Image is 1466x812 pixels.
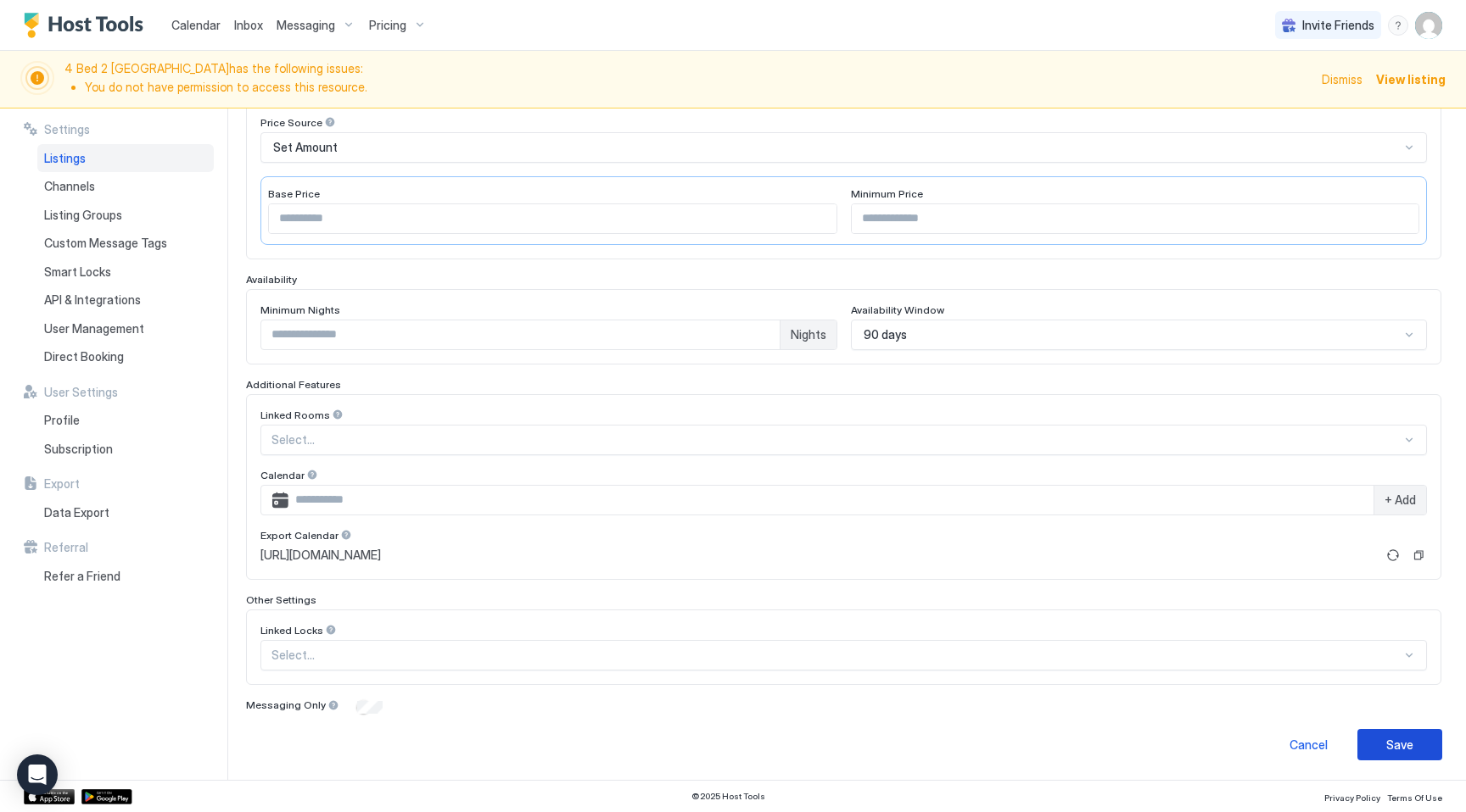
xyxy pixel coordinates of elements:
div: View listing [1376,70,1446,88]
span: Export Calendar [260,529,339,542]
span: Set Amount [273,140,338,155]
input: Input Field [261,320,780,349]
a: Smart Locks [37,258,214,286]
span: 4 Bed 2 [GEOGRAPHIC_DATA] has the following issues: [64,61,1312,97]
input: Input Field [269,204,837,233]
a: [URL][DOMAIN_NAME] [260,548,1376,563]
span: Calendar [260,469,305,481]
li: You do not have permission to access this resource. [85,80,1312,95]
a: Custom Message Tags [37,229,214,258]
span: + Add [1385,492,1416,508]
span: Linked Rooms [260,409,330,421]
button: Cancel [1266,729,1351,760]
a: Host Tools Logo [24,13,151,38]
a: Listing Groups [37,201,214,230]
span: Subscription [44,442,113,457]
a: API & Integrations [37,286,214,314]
span: Listing Groups [44,208,122,223]
span: Refer a Friend [44,569,120,584]
span: Privacy Policy [1324,793,1380,803]
a: Calendar [171,16,221,34]
div: User profile [1415,12,1442,39]
span: Referral [44,540,88,555]
span: Minimum Price [851,187,923,200]
span: User Management [44,321,144,336]
span: Minimum Nights [260,303,340,316]
span: Listings [44,151,86,166]
span: Availability Window [851,303,944,316]
span: Linked Locks [260,624,323,637]
a: App Store [24,789,75,804]
span: API & Integrations [44,292,141,308]
span: Other Settings [246,593,316,606]
span: [URL][DOMAIN_NAME] [260,548,381,563]
input: Input Field [288,486,1374,514]
a: Google Play Store [81,789,132,804]
a: Inbox [234,16,263,34]
span: Messaging Only [246,698,326,711]
a: Direct Booking [37,342,214,371]
span: Calendar [171,18,221,32]
a: Profile [37,406,214,435]
a: Listings [37,144,214,173]
span: User Settings [44,385,118,400]
span: Availability [246,273,297,286]
span: Base Price [268,187,320,200]
div: Open Intercom Messenger [17,754,58,795]
span: Terms Of Use [1387,793,1442,803]
div: Cancel [1290,736,1328,754]
a: Channels [37,172,214,201]
span: Inbox [234,18,263,32]
span: 90 days [864,327,907,342]
button: Save [1357,729,1442,760]
span: Profile [44,413,80,428]
button: Refresh [1383,545,1403,565]
span: Nights [791,327,826,342]
span: Settings [44,122,90,137]
span: Custom Message Tags [44,236,167,251]
span: Invite Friends [1302,18,1374,33]
a: User Management [37,314,214,343]
a: Privacy Policy [1324,787,1380,805]
span: Pricing [369,18,406,33]
span: Additional Features [246,378,341,391]
a: Data Export [37,498,214,527]
span: Data Export [44,505,109,520]
span: © 2025 Host Tools [691,791,765,802]
a: Refer a Friend [37,562,214,591]
span: Messaging [277,18,335,33]
span: Export [44,476,80,492]
div: menu [1388,15,1408,36]
div: Save [1386,736,1413,754]
span: Channels [44,179,95,194]
div: Dismiss [1322,70,1362,88]
input: Input Field [852,204,1419,233]
span: Direct Booking [44,349,124,364]
a: Subscription [37,435,214,464]
span: Price Source [260,116,322,129]
a: Terms Of Use [1387,787,1442,805]
span: Smart Locks [44,264,111,280]
button: Copy [1410,547,1427,564]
